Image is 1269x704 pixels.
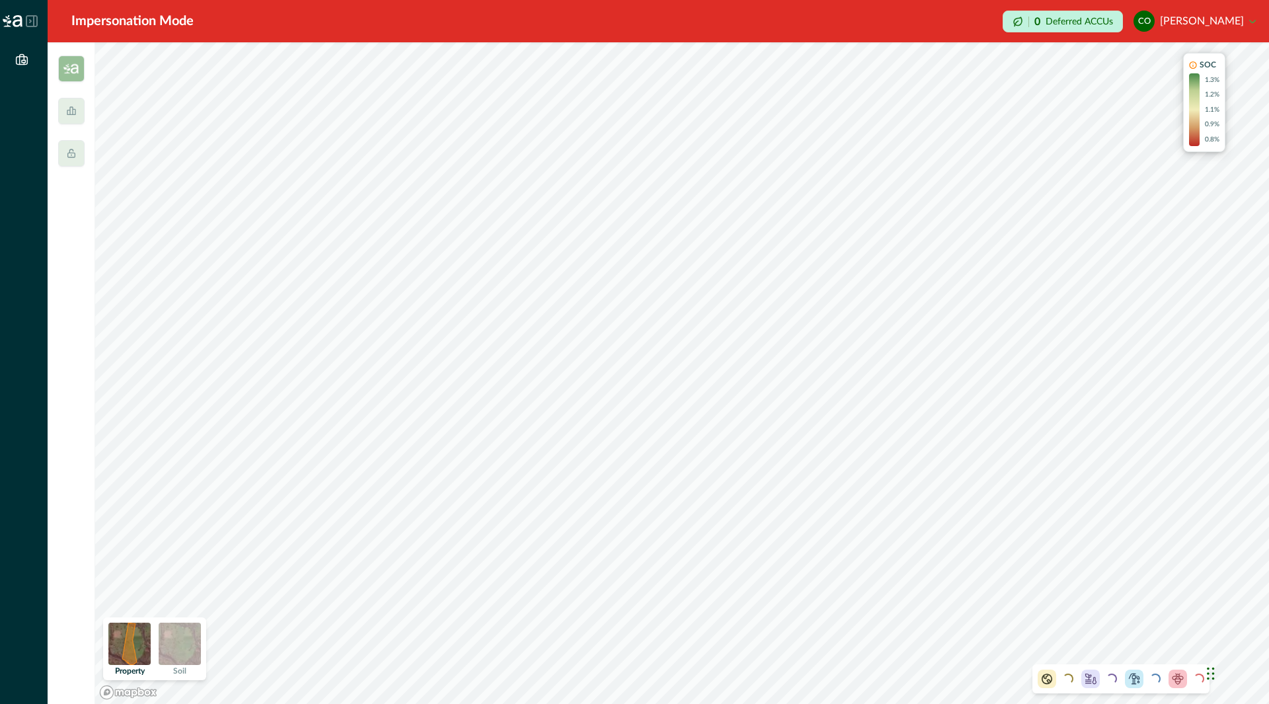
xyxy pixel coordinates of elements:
div: Impersonation Mode [71,11,194,31]
p: Soil [173,667,186,675]
img: soil preview [159,623,201,665]
div: Drag [1207,654,1215,693]
iframe: Chat Widget [1203,641,1269,704]
p: 1.3% [1205,75,1219,85]
p: Property [115,667,145,675]
img: Logo [3,15,22,27]
p: 0.8% [1205,135,1219,145]
p: 1.2% [1205,90,1219,100]
a: Mapbox logo [99,685,157,700]
canvas: Map [95,42,1269,704]
p: Deferred ACCUs [1046,17,1113,26]
p: 1.1% [1205,105,1219,115]
button: Clark O'Bannon[PERSON_NAME] [1134,5,1256,37]
p: 0.9% [1205,120,1219,130]
p: SOC [1200,59,1216,71]
img: property preview [108,623,151,665]
p: 0 [1034,17,1040,27]
img: insight_carbon-39e2b7a3.png [58,56,85,82]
